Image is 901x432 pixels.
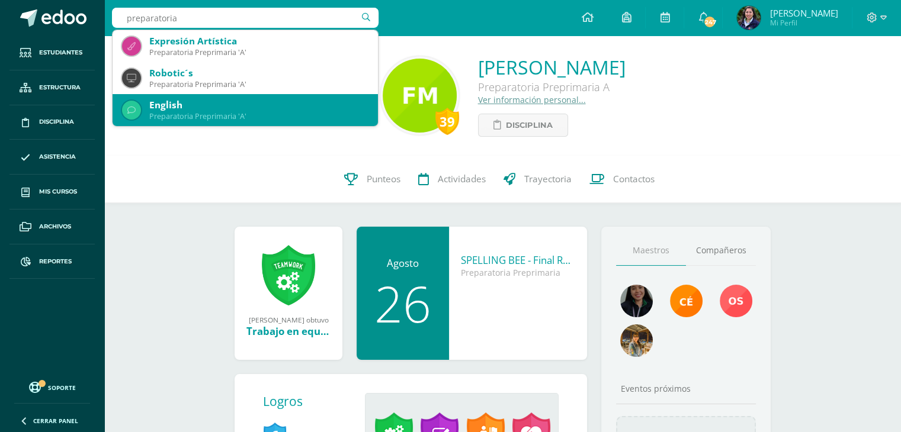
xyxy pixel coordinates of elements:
span: Disciplina [506,114,553,136]
a: Disciplina [478,114,568,137]
span: Actividades [438,173,486,185]
a: Punteos [335,156,409,203]
div: Preparatoria Preprimaria 'A' [149,79,368,89]
a: Maestros [616,236,686,266]
span: Mis cursos [39,187,77,196]
input: Busca un usuario... [112,8,379,28]
a: Reportes [9,244,95,279]
a: Archivos [9,209,95,244]
span: Archivos [39,222,71,231]
span: Disciplina [39,117,74,127]
a: [PERSON_NAME] [478,54,626,80]
a: Actividades [409,156,495,203]
div: 39 [435,108,459,135]
div: SPELLING BEE - Final Round [461,253,575,267]
a: Disciplina [9,105,95,140]
span: [PERSON_NAME] [769,7,838,19]
div: [PERSON_NAME] obtuvo [246,315,331,324]
img: 2be0c1cd065edd92c4448cb3bb9d644f.png [737,6,761,30]
a: Contactos [581,156,663,203]
span: Contactos [613,173,655,185]
a: Estudiantes [9,36,95,70]
div: Preparatoria Preprimaria [461,267,575,278]
span: Cerrar panel [33,417,78,425]
span: Mi Perfil [769,18,838,28]
div: Agosto [368,256,437,270]
a: Soporte [14,379,90,395]
span: Estructura [39,83,81,92]
img: 9fe7580334846c559dff5945f0b8902e.png [670,285,703,317]
span: Asistencia [39,152,76,162]
a: Estructura [9,70,95,105]
img: ee938a28e177a3a54d4141a9d3cbdf0a.png [720,285,752,317]
div: 26 [368,279,437,328]
span: Reportes [39,257,72,266]
img: d1a6c475e2af326b49ec8cea5853f30a.png [383,59,457,133]
div: Trabajo en equipo [246,324,331,338]
img: 65541f5bcc6bbdd0a46ad6ed271a204a.png [620,324,653,357]
a: Asistencia [9,140,95,175]
div: Preparatoria Preprimaria 'A' [149,47,368,57]
a: Trayectoria [495,156,581,203]
span: Punteos [367,173,400,185]
div: English [149,99,368,111]
span: Soporte [48,383,76,392]
a: Compañeros [686,236,756,266]
div: Preparatoria Preprimaria 'A' [149,111,368,121]
img: 1021a5f4c9f318c24e383f43e18b3f91.png [620,285,653,317]
span: Estudiantes [39,48,82,57]
div: Robotic´s [149,67,368,79]
div: Eventos próximos [616,383,756,394]
span: 247 [703,15,716,28]
a: Ver información personal... [478,94,586,105]
div: Expresión Artística [149,35,368,47]
div: Logros [263,393,355,410]
a: Mis cursos [9,175,95,209]
div: Preparatoria Preprimaria A [478,80,626,94]
span: Trayectoria [524,173,572,185]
